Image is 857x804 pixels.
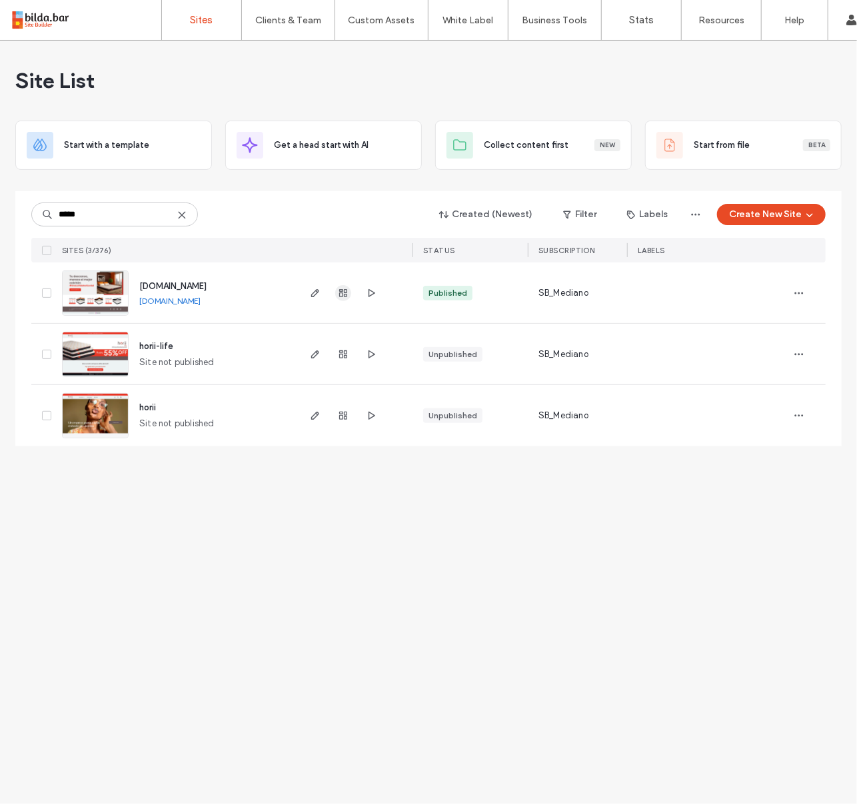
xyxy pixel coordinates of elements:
[274,139,369,152] span: Get a head start with AI
[645,121,842,170] div: Start from fileBeta
[29,9,66,21] span: Ayuda
[428,410,477,422] div: Unpublished
[64,139,149,152] span: Start with a template
[349,15,415,26] label: Custom Assets
[550,204,610,225] button: Filter
[594,139,620,151] div: New
[139,402,156,412] a: horii
[785,15,805,26] label: Help
[139,356,215,369] span: Site not published
[423,246,455,255] span: STATUS
[139,417,215,430] span: Site not published
[694,139,750,152] span: Start from file
[538,348,588,361] span: SB_Mediano
[139,341,173,351] a: horii-life
[698,15,744,26] label: Resources
[428,287,467,299] div: Published
[225,121,422,170] div: Get a head start with AI
[803,139,830,151] div: Beta
[717,204,826,225] button: Create New Site
[538,246,595,255] span: SUBSCRIPTION
[629,14,654,26] label: Stats
[62,246,112,255] span: SITES (3/376)
[15,121,212,170] div: Start with a template
[139,281,207,291] a: [DOMAIN_NAME]
[435,121,632,170] div: Collect content firstNew
[638,246,665,255] span: LABELS
[538,286,588,300] span: SB_Mediano
[255,15,321,26] label: Clients & Team
[615,204,680,225] button: Labels
[15,67,95,94] span: Site List
[443,15,494,26] label: White Label
[484,139,568,152] span: Collect content first
[191,14,213,26] label: Sites
[538,409,588,422] span: SB_Mediano
[428,204,544,225] button: Created (Newest)
[522,15,588,26] label: Business Tools
[139,296,201,306] a: [DOMAIN_NAME]
[428,348,477,360] div: Unpublished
